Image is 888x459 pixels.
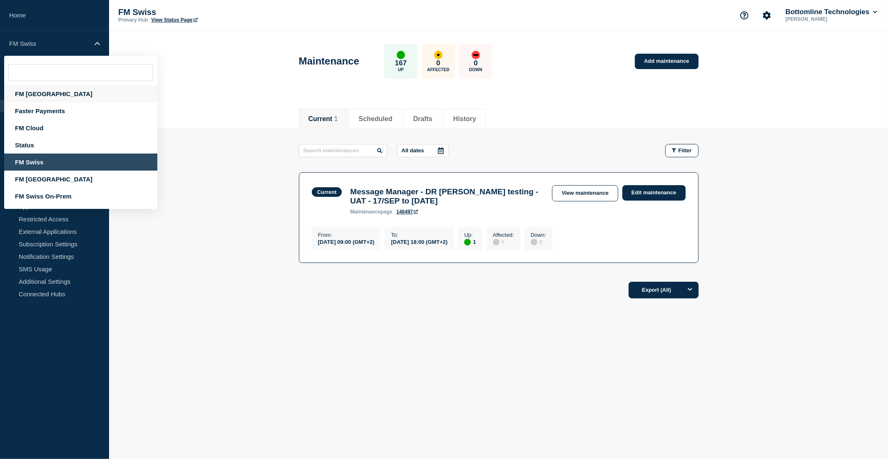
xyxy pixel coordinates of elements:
div: FM [GEOGRAPHIC_DATA] [4,85,157,102]
div: up [397,51,405,59]
div: up [464,239,471,246]
a: View Status Page [151,17,197,23]
div: disabled [493,239,500,246]
p: FM Swiss [9,40,89,47]
p: From : [318,232,375,238]
div: down [472,51,480,59]
button: Account settings [758,7,776,24]
div: Current [317,189,337,195]
div: [DATE] 09:00 (GMT+2) [318,238,375,245]
p: 167 [395,59,407,67]
button: Current 1 [308,115,338,123]
div: disabled [531,239,537,246]
p: 0 [436,59,440,67]
p: Affected [427,67,449,72]
span: 1 [334,115,338,122]
button: Options [682,282,699,298]
p: Down [469,67,483,72]
p: Up [398,67,404,72]
a: Add maintenance [635,54,698,69]
p: Down : [531,232,546,238]
p: Affected : [493,232,514,238]
div: Status [4,136,157,154]
button: All dates [397,144,449,157]
p: page [350,209,392,215]
button: Scheduled [359,115,393,123]
h3: Message Manager - DR [PERSON_NAME] testing - UAT - 17/SEP to [DATE] [350,187,544,206]
span: maintenance [350,209,381,215]
div: FM [GEOGRAPHIC_DATA] [4,171,157,188]
div: 0 [531,238,546,246]
p: 0 [474,59,478,67]
p: [PERSON_NAME] [784,16,871,22]
div: Faster Payments [4,102,157,119]
div: FM Swiss [4,154,157,171]
h1: Maintenance [299,55,359,67]
button: Bottomline Technologies [784,8,879,16]
span: Filter [679,147,692,154]
button: Export (All) [629,282,699,298]
div: [DATE] 18:00 (GMT+2) [391,238,448,245]
div: 1 [464,238,476,246]
a: View maintenance [552,185,618,201]
div: affected [434,51,443,59]
p: FM Swiss [118,7,285,17]
button: History [453,115,476,123]
button: Support [736,7,753,24]
p: Primary Hub [118,17,148,23]
a: 140497 [396,209,418,215]
p: To : [391,232,448,238]
button: Filter [665,144,699,157]
a: Edit maintenance [622,185,686,201]
button: Drafts [413,115,433,123]
input: Search maintenances [299,144,387,157]
p: All dates [402,147,424,154]
div: FM Cloud [4,119,157,136]
div: FM Swiss On-Prem [4,188,157,205]
p: Up : [464,232,476,238]
div: 0 [493,238,514,246]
